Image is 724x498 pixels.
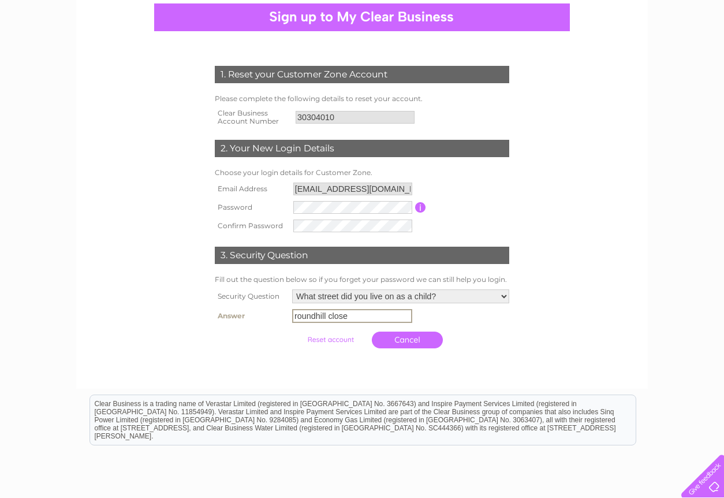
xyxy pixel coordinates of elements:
[215,140,509,157] div: 2. Your New Login Details
[665,49,682,58] a: Blog
[624,49,658,58] a: Telecoms
[562,49,584,58] a: Water
[212,287,289,306] th: Security Question
[212,106,293,129] th: Clear Business Account Number
[415,202,426,213] input: Information
[591,49,617,58] a: Energy
[212,198,290,217] th: Password
[506,6,586,20] a: 0333 014 3131
[212,180,290,198] th: Email Address
[212,217,290,235] th: Confirm Password
[212,306,289,326] th: Answer
[90,6,636,56] div: Clear Business is a trading name of Verastar Limited (registered in [GEOGRAPHIC_DATA] No. 3667643...
[689,49,717,58] a: Contact
[25,30,84,65] img: logo.png
[212,166,512,180] td: Choose your login details for Customer Zone.
[215,66,509,83] div: 1. Reset your Customer Zone Account
[295,332,366,348] input: Submit
[372,332,443,348] a: Cancel
[212,273,512,287] td: Fill out the question below so if you forget your password we can still help you login.
[212,92,512,106] td: Please complete the following details to reset your account.
[215,247,509,264] div: 3. Security Question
